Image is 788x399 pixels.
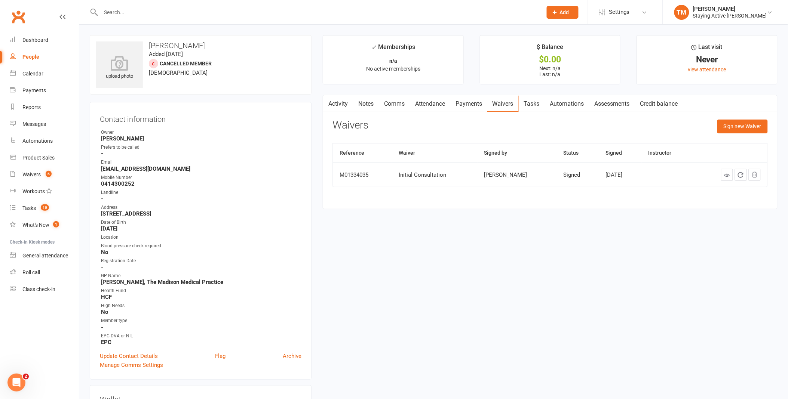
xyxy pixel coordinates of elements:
a: Automations [10,133,79,149]
a: Tasks [519,95,545,112]
strong: EPC [101,339,301,346]
div: Initial Consultation [399,172,470,178]
th: Signed by [478,143,557,163]
div: Never [644,56,770,64]
strong: No [101,309,301,315]
a: Messages [10,116,79,133]
a: Notes [353,95,379,112]
div: Address [101,204,301,211]
a: Activity [323,95,353,112]
strong: [STREET_ADDRESS] [101,210,301,217]
div: Health Fund [101,287,301,294]
div: M01334035 [340,172,385,178]
h3: [PERSON_NAME] [96,41,305,50]
input: Search... [99,7,537,18]
div: Prefers to be called [101,144,301,151]
div: $ Balance [537,42,563,56]
span: 10 [41,204,49,211]
div: Blood pressure check required [101,242,301,250]
a: Flag [215,352,226,361]
strong: - [101,195,301,202]
div: Reports [22,104,41,110]
div: Signed [563,172,592,178]
div: People [22,54,39,60]
div: Automations [22,138,53,144]
time: Added [DATE] [149,51,183,58]
div: Email [101,159,301,166]
div: GP Name [101,272,301,279]
a: Archive [283,352,301,361]
a: view attendance [688,66,726,72]
a: Reports [10,99,79,116]
div: Product Sales [22,155,55,161]
th: Signed [599,143,642,163]
a: Update Contact Details [100,352,158,361]
strong: [PERSON_NAME] [101,135,301,142]
button: Add [547,6,579,19]
div: [PERSON_NAME] [693,6,767,12]
a: General attendance kiosk mode [10,247,79,264]
div: Landline [101,189,301,196]
a: Roll call [10,264,79,281]
strong: - [101,324,301,331]
strong: [PERSON_NAME], The Madison Medical Practice [101,279,301,285]
a: Payments [10,82,79,99]
div: Last visit [692,42,723,56]
span: Add [560,9,569,15]
a: Waivers [487,95,519,112]
span: 1 [53,221,59,228]
div: Workouts [22,188,45,194]
strong: 0414300252 [101,180,301,187]
div: Date of Birth [101,219,301,226]
iframe: Intercom live chat [7,374,25,392]
div: General attendance [22,253,68,259]
a: Clubworx [9,7,28,26]
span: [DEMOGRAPHIC_DATA] [149,69,208,76]
div: Memberships [371,42,415,56]
div: Dashboard [22,37,48,43]
div: $0.00 [487,56,614,64]
a: People [10,49,79,65]
th: Status [556,143,599,163]
strong: - [101,264,301,270]
div: High Needs [101,302,301,309]
div: Roll call [22,269,40,275]
a: Dashboard [10,32,79,49]
strong: - [101,150,301,157]
a: Comms [379,95,410,112]
div: Waivers [22,171,41,177]
span: Settings [609,4,630,21]
h3: Contact information [100,112,301,123]
div: Mobile Number [101,174,301,181]
h3: Waivers [332,120,368,131]
span: No active memberships [366,66,420,72]
div: Staying Active [PERSON_NAME] [693,12,767,19]
a: Manage Comms Settings [100,361,163,369]
strong: [EMAIL_ADDRESS][DOMAIN_NAME] [101,166,301,172]
a: What's New1 [10,217,79,233]
a: Waivers 6 [10,166,79,183]
i: ✓ [371,44,376,51]
a: Tasks 10 [10,200,79,217]
th: Reference [333,143,392,163]
div: Payments [22,87,46,93]
span: Cancelled member [160,61,212,66]
div: upload photo [96,56,143,80]
a: Class kiosk mode [10,281,79,298]
a: Automations [545,95,589,112]
div: What's New [22,222,49,228]
a: Credit balance [635,95,683,112]
span: 6 [46,171,52,177]
div: [PERSON_NAME] [484,172,550,178]
div: [DATE] [606,172,635,178]
div: Location [101,234,301,241]
a: Workouts [10,183,79,200]
p: Next: n/a Last: n/a [487,65,614,77]
button: Sign new Waiver [717,120,768,133]
div: Class check-in [22,286,55,292]
div: Messages [22,121,46,127]
div: Member type [101,317,301,324]
div: Registration Date [101,257,301,265]
div: Owner [101,129,301,136]
th: Waiver [392,143,477,163]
